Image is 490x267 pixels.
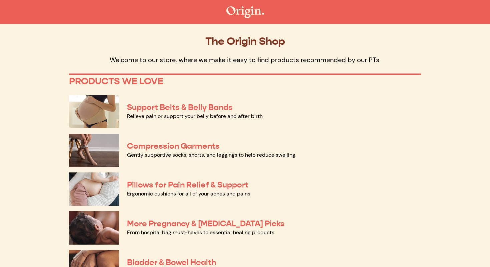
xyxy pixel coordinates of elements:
img: More Pregnancy & Postpartum Picks [69,211,119,245]
a: From hospital bag must-haves to essential healing products [127,229,274,236]
p: PRODUCTS WE LOVE [69,76,421,87]
img: Support Belts & Belly Bands [69,95,119,128]
a: Compression Garments [127,141,220,151]
a: Gently supportive socks, shorts, and leggings to help reduce swelling [127,151,295,158]
img: Pillows for Pain Relief & Support [69,172,119,206]
img: The Origin Shop [226,6,264,18]
p: Welcome to our store, where we make it easy to find products recommended by our PTs. [69,55,421,64]
img: Compression Garments [69,134,119,167]
a: More Pregnancy & [MEDICAL_DATA] Picks [127,219,285,229]
a: Pillows for Pain Relief & Support [127,180,248,190]
a: Relieve pain or support your belly before and after birth [127,113,263,120]
p: The Origin Shop [69,35,421,47]
a: Support Belts & Belly Bands [127,102,233,112]
a: Ergonomic cushions for all of your aches and pains [127,190,250,197]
